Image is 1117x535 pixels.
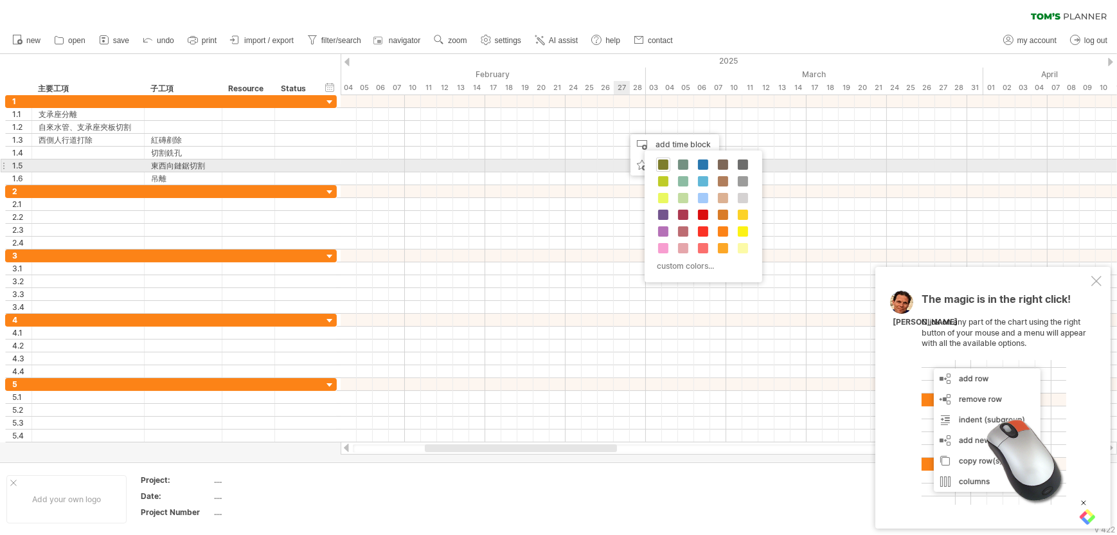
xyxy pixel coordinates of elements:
a: filter/search [304,32,365,49]
div: 2.4 [12,237,31,249]
div: 切割銑孔 [151,147,215,159]
div: Monday, 24 February 2025 [566,81,582,95]
div: Project: [141,475,211,485]
div: Tuesday, 25 February 2025 [582,81,598,95]
div: 東西向鏈鋸切割 [151,159,215,172]
div: 1.6 [12,172,31,185]
div: 4.2 [12,340,31,352]
span: open [68,36,85,45]
div: Friday, 7 February 2025 [389,81,405,95]
div: 3.4 [12,301,31,313]
div: Friday, 21 February 2025 [550,81,566,95]
div: 4 [12,314,31,326]
div: add time block [630,134,719,155]
div: Monday, 7 April 2025 [1048,81,1064,95]
div: Thursday, 13 March 2025 [774,81,791,95]
div: Friday, 21 March 2025 [871,81,887,95]
div: Friday, 14 March 2025 [791,81,807,95]
div: Tuesday, 18 February 2025 [501,81,517,95]
span: navigator [389,36,420,45]
div: .... [214,491,322,502]
a: import / export [227,32,298,49]
div: Resource [228,82,267,95]
a: settings [478,32,525,49]
span: undo [157,36,174,45]
div: 主要工項 [38,82,137,95]
div: Wednesday, 5 March 2025 [678,81,694,95]
div: 2.2 [12,211,31,223]
div: Friday, 7 March 2025 [710,81,726,95]
div: Monday, 10 February 2025 [405,81,421,95]
div: 支承座分離 [39,108,138,120]
div: Tuesday, 18 March 2025 [823,81,839,95]
div: 1.4 [12,147,31,159]
span: settings [495,36,521,45]
div: Status [281,82,309,95]
div: 3.2 [12,275,31,287]
div: Monday, 3 March 2025 [646,81,662,95]
div: custom colors... [651,257,752,275]
div: 子工項 [150,82,215,95]
div: 1.1 [12,108,31,120]
div: Wednesday, 5 February 2025 [357,81,373,95]
div: 4.4 [12,365,31,377]
div: 1.2 [12,121,31,133]
div: Wednesday, 9 April 2025 [1080,81,1096,95]
div: Friday, 28 March 2025 [951,81,967,95]
a: undo [139,32,178,49]
div: Friday, 28 February 2025 [630,81,646,95]
div: Tuesday, 4 March 2025 [662,81,678,95]
span: my account [1017,36,1057,45]
div: Tuesday, 1 April 2025 [983,81,999,95]
div: Add your own logo [6,475,127,523]
span: print [202,36,217,45]
a: new [9,32,44,49]
div: 1.3 [12,134,31,146]
a: print [184,32,220,49]
div: Wednesday, 26 February 2025 [598,81,614,95]
span: new [26,36,40,45]
div: February 2025 [325,68,646,81]
div: Friday, 4 April 2025 [1032,81,1048,95]
div: March 2025 [646,68,983,81]
div: 5.3 [12,417,31,429]
div: Tuesday, 11 March 2025 [742,81,758,95]
div: [PERSON_NAME] [893,317,958,328]
div: 4.1 [12,327,31,339]
span: filter/search [321,36,361,45]
span: zoom [448,36,467,45]
span: The magic is in the right click! [922,293,1071,312]
div: Wednesday, 26 March 2025 [919,81,935,95]
div: Thursday, 13 February 2025 [453,81,469,95]
a: log out [1067,32,1111,49]
div: Thursday, 6 March 2025 [694,81,710,95]
div: Thursday, 10 April 2025 [1096,81,1112,95]
span: AI assist [549,36,578,45]
div: 3.3 [12,288,31,300]
div: Thursday, 20 March 2025 [855,81,871,95]
a: zoom [431,32,470,49]
div: 5.4 [12,430,31,442]
div: Wednesday, 12 March 2025 [758,81,774,95]
div: Thursday, 3 April 2025 [1015,81,1032,95]
a: save [96,32,133,49]
span: import / export [244,36,294,45]
a: AI assist [532,32,582,49]
div: Wednesday, 19 February 2025 [517,81,533,95]
a: navigator [371,32,424,49]
div: Thursday, 27 March 2025 [935,81,951,95]
div: Wednesday, 19 March 2025 [839,81,855,95]
div: 西側人行道打除 [39,134,138,146]
div: 2.3 [12,224,31,236]
div: 自來水管、支承座夾板切割 [39,121,138,133]
div: Tuesday, 4 February 2025 [341,81,357,95]
div: Monday, 17 February 2025 [485,81,501,95]
div: 1.5 [12,159,31,172]
div: 5.1 [12,391,31,403]
div: Friday, 14 February 2025 [469,81,485,95]
div: 1 [12,95,31,107]
div: 吊離 [151,172,215,185]
div: .... [214,507,322,518]
a: help [588,32,624,49]
div: 4.3 [12,352,31,365]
